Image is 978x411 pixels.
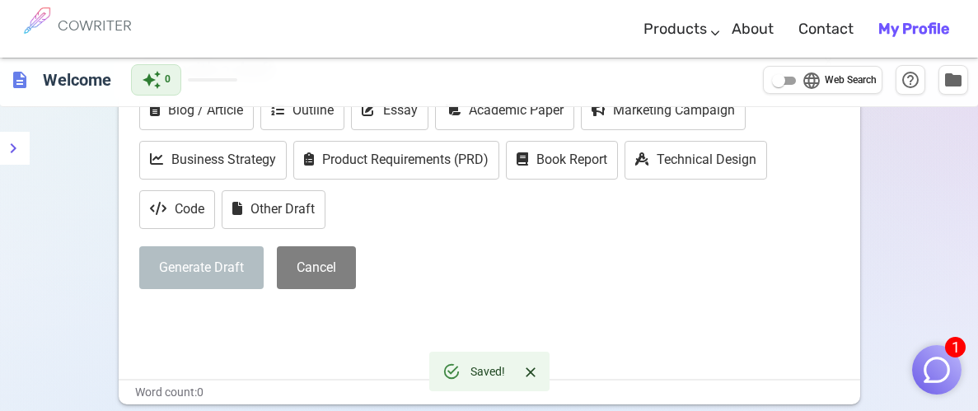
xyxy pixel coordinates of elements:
[802,71,821,91] span: language
[36,63,118,96] h6: Click to edit title
[912,345,962,395] button: 1
[277,246,356,290] button: Cancel
[142,70,161,90] span: auto_awesome
[165,72,171,88] span: 0
[10,70,30,90] span: description
[825,72,877,89] span: Web Search
[139,190,215,229] button: Code
[896,65,925,95] button: Help & Shortcuts
[506,141,618,180] button: Book Report
[732,5,774,54] a: About
[293,141,499,180] button: Product Requirements (PRD)
[878,5,949,54] a: My Profile
[943,70,963,90] span: folder
[798,5,854,54] a: Contact
[260,91,344,130] button: Outline
[222,190,325,229] button: Other Draft
[518,360,543,385] button: Close
[581,91,746,130] button: Marketing Campaign
[58,18,132,33] h6: COWRITER
[945,337,966,357] span: 1
[625,141,767,180] button: Technical Design
[938,65,968,95] button: Manage Documents
[139,91,254,130] button: Blog / Article
[921,354,952,385] img: Close chat
[643,5,707,54] a: Products
[435,91,574,130] button: Academic Paper
[139,141,287,180] button: Business Strategy
[470,357,505,386] div: Saved!
[901,70,920,90] span: help_outline
[139,246,264,290] button: Generate Draft
[119,381,860,404] div: Word count: 0
[878,20,949,38] b: My Profile
[351,91,428,130] button: Essay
